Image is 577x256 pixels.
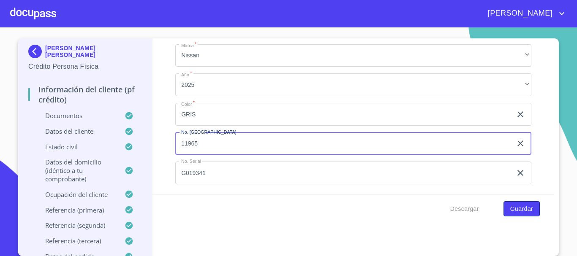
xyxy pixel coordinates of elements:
p: Referencia (segunda) [28,221,125,229]
span: Guardar [510,204,533,214]
p: Información del cliente (PF crédito) [28,84,142,105]
button: clear input [515,168,525,178]
button: clear input [515,138,525,148]
div: [PERSON_NAME] [PERSON_NAME] [28,45,142,62]
p: Datos del cliente [28,127,125,135]
p: [PERSON_NAME] [PERSON_NAME] [45,45,142,58]
div: Nissan [175,44,531,67]
span: [PERSON_NAME] [482,7,557,20]
img: Docupass spot blue [28,45,45,58]
p: Estado Civil [28,143,125,151]
p: Ocupación del Cliente [28,190,125,199]
p: Referencia (tercera) [28,237,125,245]
button: account of current user [482,7,567,20]
button: Guardar [504,201,540,217]
button: Descargar [447,201,482,217]
p: Documentos [28,111,125,120]
span: Descargar [450,204,479,214]
button: clear input [515,109,525,119]
p: Referencia (primera) [28,206,125,214]
p: Crédito Persona Física [28,62,142,72]
div: 2025 [175,73,531,96]
p: Datos del domicilio (idéntico a tu comprobante) [28,158,125,183]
